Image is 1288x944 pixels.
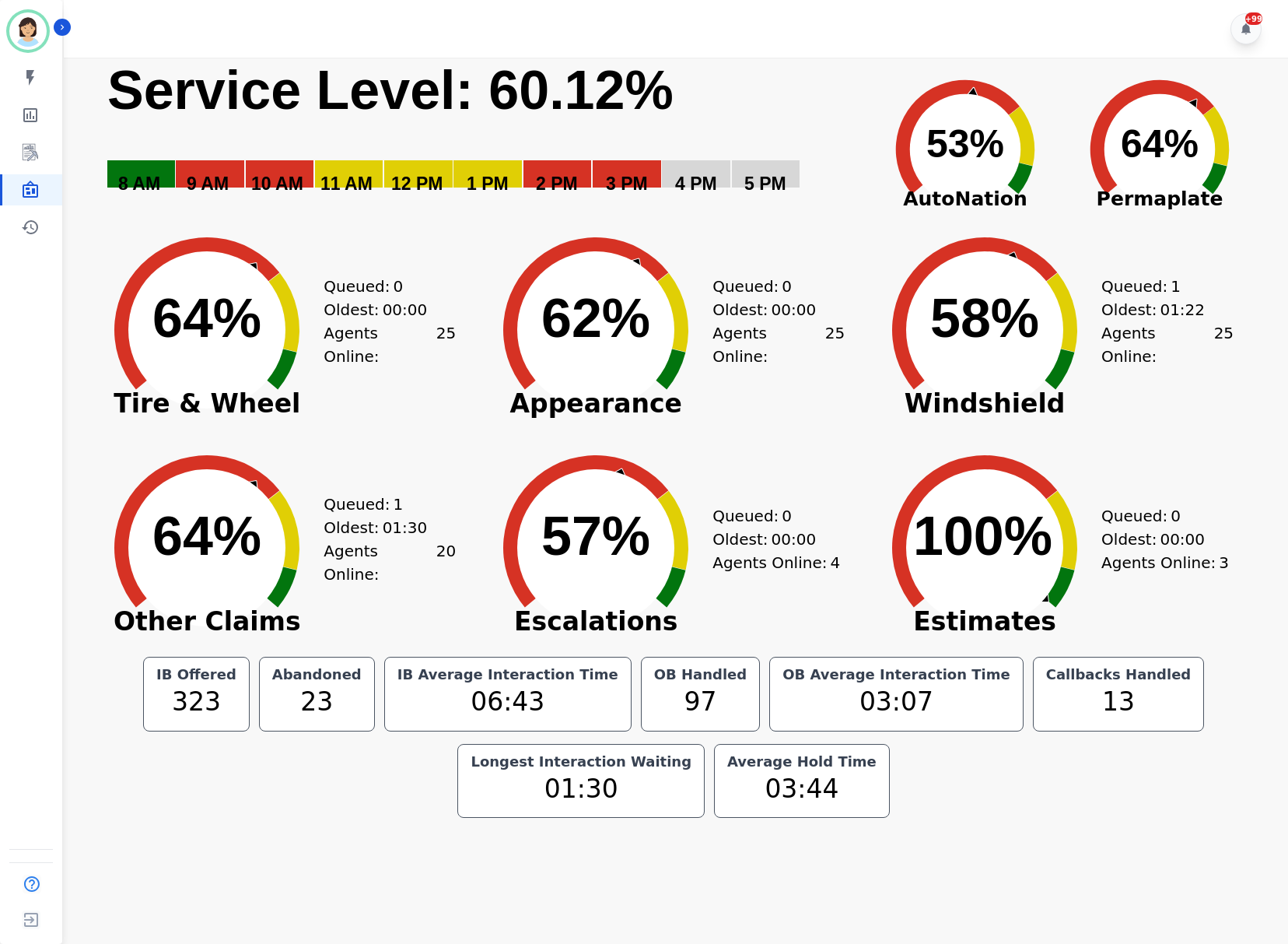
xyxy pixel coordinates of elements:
[772,528,817,551] span: 00:00
[320,174,373,194] text: 11 AM
[251,174,303,194] text: 10 AM
[436,539,456,586] span: 20
[1101,551,1234,574] div: Agents Online:
[868,614,1101,630] span: Estimates
[541,288,650,349] text: 62%
[393,275,403,298] span: 0
[324,516,440,539] div: Oldest:
[187,174,229,194] text: 9 AM
[1171,504,1181,528] span: 0
[1219,551,1229,574] span: 3
[324,275,440,298] div: Queued:
[779,683,1013,721] div: 03:07
[724,754,880,770] div: Average Hold Time
[106,58,858,217] svg: Service Level: 0%
[868,396,1101,412] span: Windshield
[1121,122,1199,166] text: 64%
[118,174,160,194] text: 8 AM
[1101,528,1218,551] div: Oldest:
[712,504,829,528] div: Queued:
[394,683,621,721] div: 06:43
[712,528,829,551] div: Oldest:
[772,298,817,321] span: 00:00
[153,667,240,683] div: IB Offered
[712,321,845,368] div: Agents Online:
[90,396,324,412] span: Tire & Wheel
[1214,321,1234,368] span: 25
[152,288,261,349] text: 64%
[383,516,428,539] span: 01:30
[724,770,880,809] div: 03:44
[1101,298,1218,321] div: Oldest:
[153,683,240,721] div: 323
[651,667,750,683] div: OB Handled
[383,298,428,321] span: 00:00
[90,614,324,630] span: Other Claims
[324,493,440,516] div: Queued:
[1101,321,1234,368] div: Agents Online:
[152,506,261,567] text: 64%
[394,667,621,683] div: IB Average Interaction Time
[393,493,403,516] span: 1
[1101,504,1218,528] div: Queued:
[712,275,829,298] div: Queued:
[913,506,1052,567] text: 100%
[651,683,750,721] div: 97
[479,396,712,412] span: Appearance
[541,506,650,567] text: 57%
[9,12,47,50] img: Bordered avatar
[712,551,845,574] div: Agents Online:
[1043,667,1195,683] div: Callbacks Handled
[1171,275,1181,298] span: 1
[269,683,365,721] div: 23
[779,667,1013,683] div: OB Average Interaction Time
[830,551,840,574] span: 4
[930,288,1039,349] text: 58%
[324,321,456,368] div: Agents Online:
[324,298,440,321] div: Oldest:
[1062,184,1257,214] span: Permaplate
[479,614,712,630] span: Escalations
[675,174,717,194] text: 4 PM
[1101,275,1218,298] div: Queued:
[536,174,578,194] text: 2 PM
[391,174,443,194] text: 12 PM
[744,174,786,194] text: 5 PM
[467,174,509,194] text: 1 PM
[467,754,695,770] div: Longest Interaction Waiting
[1245,12,1262,25] div: +99
[269,667,365,683] div: Abandoned
[1160,528,1205,551] span: 00:00
[1043,683,1195,721] div: 13
[1160,298,1205,321] span: 01:22
[825,321,845,368] span: 25
[467,770,695,809] div: 01:30
[712,298,829,321] div: Oldest:
[324,539,456,586] div: Agents Online:
[782,504,792,528] span: 0
[107,60,674,121] text: Service Level: 60.12%
[926,122,1004,166] text: 53%
[436,321,456,368] span: 25
[868,184,1062,214] span: AutoNation
[782,275,792,298] span: 0
[606,174,648,194] text: 3 PM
